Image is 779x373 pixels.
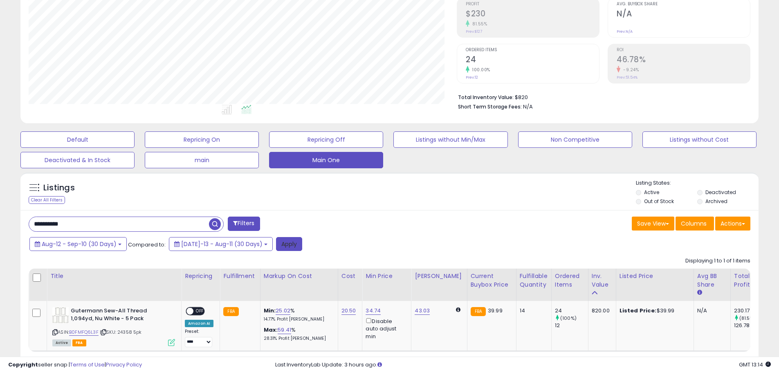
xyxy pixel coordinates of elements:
[705,198,727,205] label: Archived
[560,315,577,321] small: (100%)
[471,307,486,316] small: FBA
[71,307,170,324] b: Gutermann Sew-All Thread 1,094yd, Nu White - 5 Pack
[644,189,659,196] label: Active
[42,240,117,248] span: Aug-12 - Sep-10 (30 Days)
[555,307,588,314] div: 24
[642,131,757,148] button: Listings without Cost
[734,272,764,289] div: Total Profit
[697,307,724,314] div: N/A
[739,315,759,321] small: (81.55%)
[276,307,290,315] a: 25.02
[636,179,759,187] p: Listing States:
[264,307,276,314] b: Min:
[734,322,767,329] div: 126.78
[264,336,332,341] p: 28.31% Profit [PERSON_NAME]
[269,131,383,148] button: Repricing Off
[366,307,381,315] a: 34.74
[20,131,135,148] button: Default
[8,361,38,368] strong: Copyright
[644,198,674,205] label: Out of Stock
[366,272,408,280] div: Min Price
[681,219,707,228] span: Columns
[415,307,430,315] a: 43.03
[29,237,127,251] button: Aug-12 - Sep-10 (30 Days)
[466,75,478,80] small: Prev: 12
[555,322,588,329] div: 12
[617,75,638,80] small: Prev: 51.54%
[264,272,334,280] div: Markup on Cost
[617,48,750,52] span: ROI
[275,361,771,369] div: Last InventoryLab Update: 3 hours ago.
[264,326,332,341] div: %
[69,329,99,336] a: B0FMFQ6L3F
[734,307,767,314] div: 230.17
[20,152,135,168] button: Deactivated & In Stock
[632,217,674,231] button: Save View
[100,329,142,335] span: | SKU: 24358 5pk
[29,196,65,204] div: Clear All Filters
[181,240,263,248] span: [DATE]-13 - Aug-11 (30 Days)
[72,339,86,346] span: FBA
[685,257,750,265] div: Displaying 1 to 1 of 1 items
[169,237,273,251] button: [DATE]-13 - Aug-11 (30 Days)
[466,29,482,34] small: Prev: $127
[592,272,613,289] div: Inv. value
[555,272,585,289] div: Ordered Items
[52,307,175,345] div: ASIN:
[466,55,599,66] h2: 24
[676,217,714,231] button: Columns
[466,2,599,7] span: Profit
[469,67,490,73] small: 100.00%
[617,9,750,20] h2: N/A
[223,307,238,316] small: FBA
[592,307,610,314] div: 820.00
[8,361,142,369] div: seller snap | |
[52,307,69,323] img: 41LT+MQinvL._SL40_.jpg
[488,307,503,314] span: 39.99
[185,272,216,280] div: Repricing
[697,272,727,289] div: Avg BB Share
[278,326,291,334] a: 59.41
[466,9,599,20] h2: $230
[715,217,750,231] button: Actions
[458,92,744,102] li: $820
[620,67,639,73] small: -9.24%
[697,289,702,296] small: Avg BB Share.
[70,361,105,368] a: Terms of Use
[128,241,166,249] span: Compared to:
[264,307,332,322] div: %
[52,339,71,346] span: All listings currently available for purchase on Amazon
[106,361,142,368] a: Privacy Policy
[518,131,632,148] button: Non Competitive
[145,131,259,148] button: Repricing On
[617,2,750,7] span: Avg. Buybox Share
[264,326,278,334] b: Max:
[185,320,213,327] div: Amazon AI
[264,316,332,322] p: 14.77% Profit [PERSON_NAME]
[50,272,178,280] div: Title
[620,307,657,314] b: Listed Price:
[228,217,260,231] button: Filters
[458,94,514,101] b: Total Inventory Value:
[523,103,533,111] span: N/A
[185,329,213,347] div: Preset:
[341,307,356,315] a: 20.50
[260,269,338,301] th: The percentage added to the cost of goods (COGS) that forms the calculator for Min & Max prices.
[366,316,405,340] div: Disable auto adjust min
[617,55,750,66] h2: 46.78%
[620,307,687,314] div: $39.99
[193,308,207,315] span: OFF
[471,272,513,289] div: Current Buybox Price
[43,182,75,194] h5: Listings
[469,21,487,27] small: 81.55%
[276,237,302,251] button: Apply
[520,307,545,314] div: 14
[223,272,256,280] div: Fulfillment
[269,152,383,168] button: Main One
[705,189,736,196] label: Deactivated
[145,152,259,168] button: main
[620,272,690,280] div: Listed Price
[466,48,599,52] span: Ordered Items
[739,361,771,368] span: 2025-09-12 13:14 GMT
[393,131,507,148] button: Listings without Min/Max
